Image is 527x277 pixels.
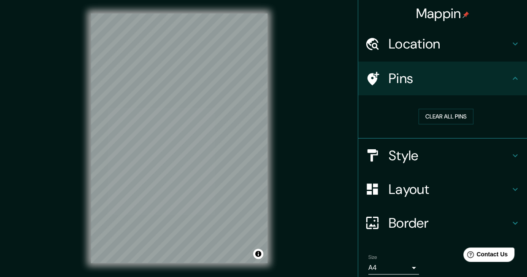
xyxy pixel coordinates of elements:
h4: Pins [389,70,510,87]
img: pin-icon.png [462,11,469,18]
button: Toggle attribution [253,249,263,259]
div: Border [358,206,527,240]
div: Layout [358,172,527,206]
h4: Mappin [416,5,470,22]
div: Location [358,27,527,61]
h4: Style [389,147,510,164]
button: Clear all pins [419,109,473,124]
h4: Border [389,215,510,231]
div: Pins [358,62,527,95]
div: A4 [368,261,419,274]
label: Size [368,253,377,261]
div: Style [358,139,527,172]
canvas: Map [91,13,268,263]
h4: Layout [389,181,510,198]
h4: Location [389,35,510,52]
iframe: Help widget launcher [452,244,518,268]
